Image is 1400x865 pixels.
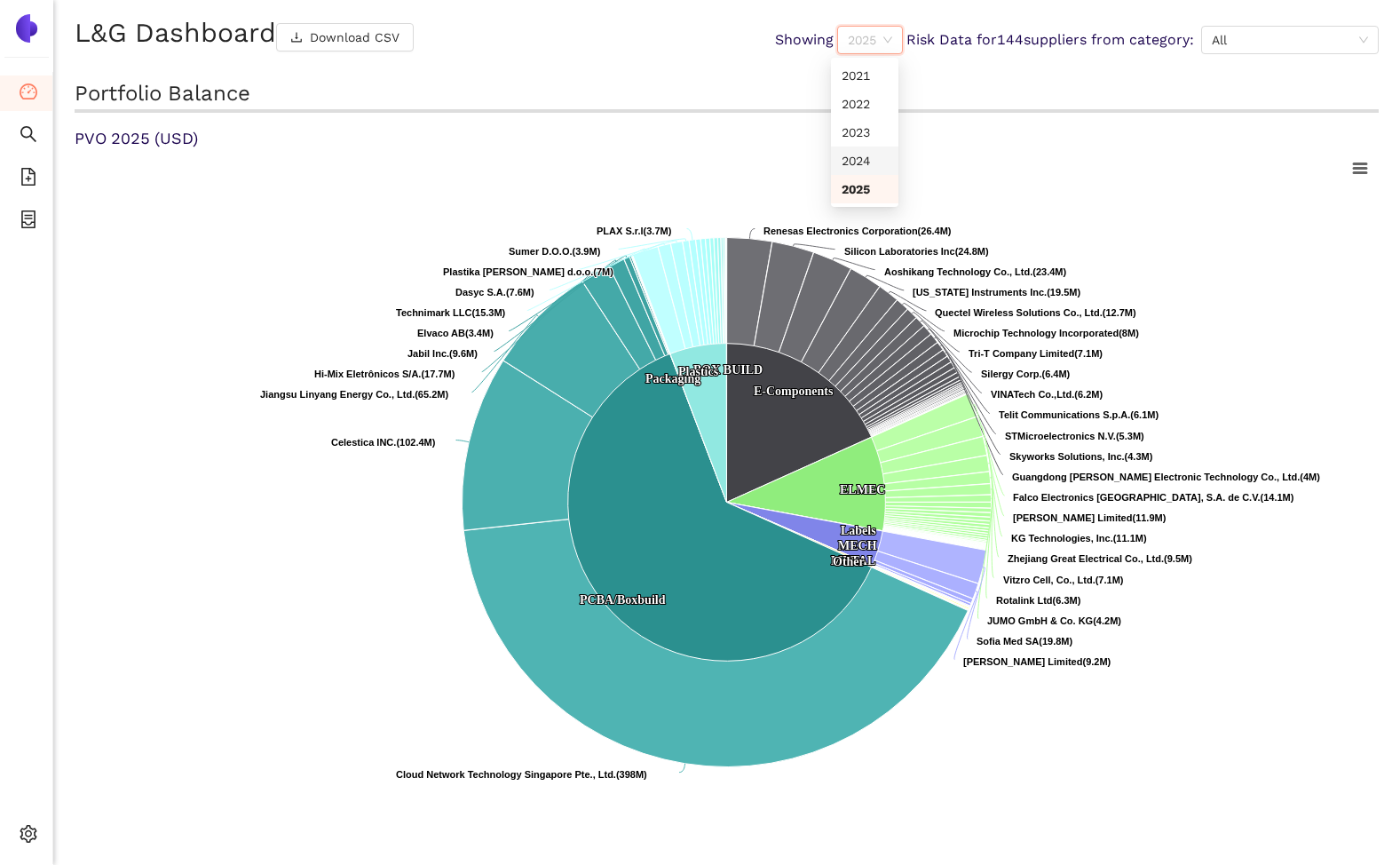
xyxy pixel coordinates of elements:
text: (3.4M) [417,328,494,338]
span: search [20,119,37,155]
tspan: [US_STATE] Instruments Inc. [913,287,1047,298]
text: Packaging [645,372,700,385]
tspan: Silergy Corp. [981,369,1041,379]
text: (4.2M) [987,615,1121,626]
tspan: Sumer D.O.O. [509,246,573,257]
text: PCBA/Boxbuild [580,593,666,607]
tspan: VINATech Co.,Ltd. [991,389,1074,400]
span: PVO 2025 (USD) [75,129,198,147]
text: (24.8M) [844,246,989,257]
button: downloadDownload CSV [276,23,414,52]
tspan: Renesas Electronics Corporation [763,226,918,236]
span: file-add [20,162,37,197]
tspan: KG Technologies, Inc. [1011,533,1113,544]
text: BOX BUILD [693,363,763,377]
text: (6.3M) [996,595,1081,606]
text: (7.1M) [1003,575,1124,585]
tspan: Technimark LLC [396,307,471,318]
tspan: PLAX S.r.l [597,226,644,236]
img: Logo [12,14,41,43]
text: (398M) [396,769,647,780]
text: (4.3M) [1009,451,1153,462]
tspan: Vitzro Cell, Co., Ltd. [1003,575,1095,585]
tspan: Falco Electronics [GEOGRAPHIC_DATA], S.A. de C.V. [1013,492,1261,503]
text: (6.1M) [999,409,1159,420]
text: (9.6M) [407,348,478,359]
text: (5.3M) [1005,431,1144,441]
tspan: Cloud Network Technology Singapore Pte., Ltd. [396,769,616,780]
div: 2023 [842,123,888,142]
text: (23.4M) [884,266,1066,277]
tspan: Microchip Technology Incorporated [953,328,1119,338]
tspan: Quectel Wireless Solutions Co., Ltd. [935,307,1103,318]
span: container [20,204,37,240]
div: 2021 [842,66,888,85]
span: dashboard [20,76,37,112]
div: 2022 [842,94,888,114]
tspan: Elvaco AB [417,328,465,338]
text: (19.5M) [913,287,1080,298]
div: 2024 [831,147,898,175]
text: (17.7M) [314,369,455,379]
tspan: Dasyc S.A. [455,287,506,298]
tspan: Tri-T Company Limited [969,348,1074,359]
div: 2025 [842,179,888,199]
text: MECH [838,539,877,552]
tspan: Zhejiang Great Electrical Co., Ltd. [1008,553,1164,564]
text: ELMEC [840,483,885,496]
text: (8M) [953,328,1139,338]
text: Labels [841,524,876,537]
text: (4M) [1012,472,1320,482]
div: 2023 [831,118,898,147]
tspan: Guangdong [PERSON_NAME] Electronic Technology Co., Ltd. [1012,472,1300,482]
div: Showing Risk Data for 144 suppliers from category: [775,26,1379,54]
text: (7M) [443,266,613,277]
text: (12.7M) [935,307,1136,318]
text: (11.1M) [1011,533,1147,544]
div: 2025 [831,175,898,203]
text: Other [833,555,865,568]
div: 2021 [831,61,898,90]
text: (26.4M) [763,226,952,236]
tspan: Jabil Inc. [407,348,449,359]
text: (102.4M) [331,437,436,448]
tspan: [PERSON_NAME] Limited [963,656,1082,667]
tspan: STMicroelectronics N.V. [1005,431,1116,441]
tspan: Sofia Med SA [977,636,1039,647]
text: Plastics [678,365,719,378]
tspan: Celestica INC. [331,437,396,448]
text: (9.2M) [963,656,1111,667]
span: setting [20,819,37,854]
text: (7.1M) [969,348,1103,359]
text: (9.5M) [1008,553,1192,564]
h2: Portfolio Balance [75,79,1379,113]
text: (11.9M) [1013,512,1167,523]
text: (19.8M) [977,636,1073,647]
text: METAL [831,554,875,567]
text: (65.2M) [260,389,448,400]
tspan: Silicon Laboratories Inc [844,246,955,257]
tspan: Aoshikang Technology Co., Ltd. [884,266,1032,277]
span: All [1212,27,1368,53]
text: (6.2M) [991,389,1103,400]
text: (7.6M) [455,287,534,298]
h1: L&G Dashboard [75,14,421,52]
tspan: Rotalink Ltd [996,595,1053,606]
tspan: Skyworks Solutions, Inc. [1009,451,1125,462]
span: Download CSV [310,28,399,47]
tspan: JUMO GmbH & Co. KG [987,615,1093,626]
text: (6.4M) [981,369,1071,379]
tspan: Plastika [PERSON_NAME] d.o.o. [443,266,593,277]
text: (14.1M) [1013,492,1294,503]
text: (3.7M) [597,226,672,236]
text: (15.3M) [396,307,506,318]
span: download [290,31,303,45]
tspan: Hi-Mix Eletrônicos S/A. [314,369,421,379]
tspan: Jiangsu Linyang Energy Co., Ltd. [260,389,415,400]
text: (3.9M) [509,246,601,257]
text: E-Components [754,385,834,398]
tspan: Telit Communications S.p.A. [999,409,1130,420]
span: 2025 [848,27,892,53]
tspan: [PERSON_NAME] Limited [1013,512,1132,523]
div: 2022 [831,90,898,118]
